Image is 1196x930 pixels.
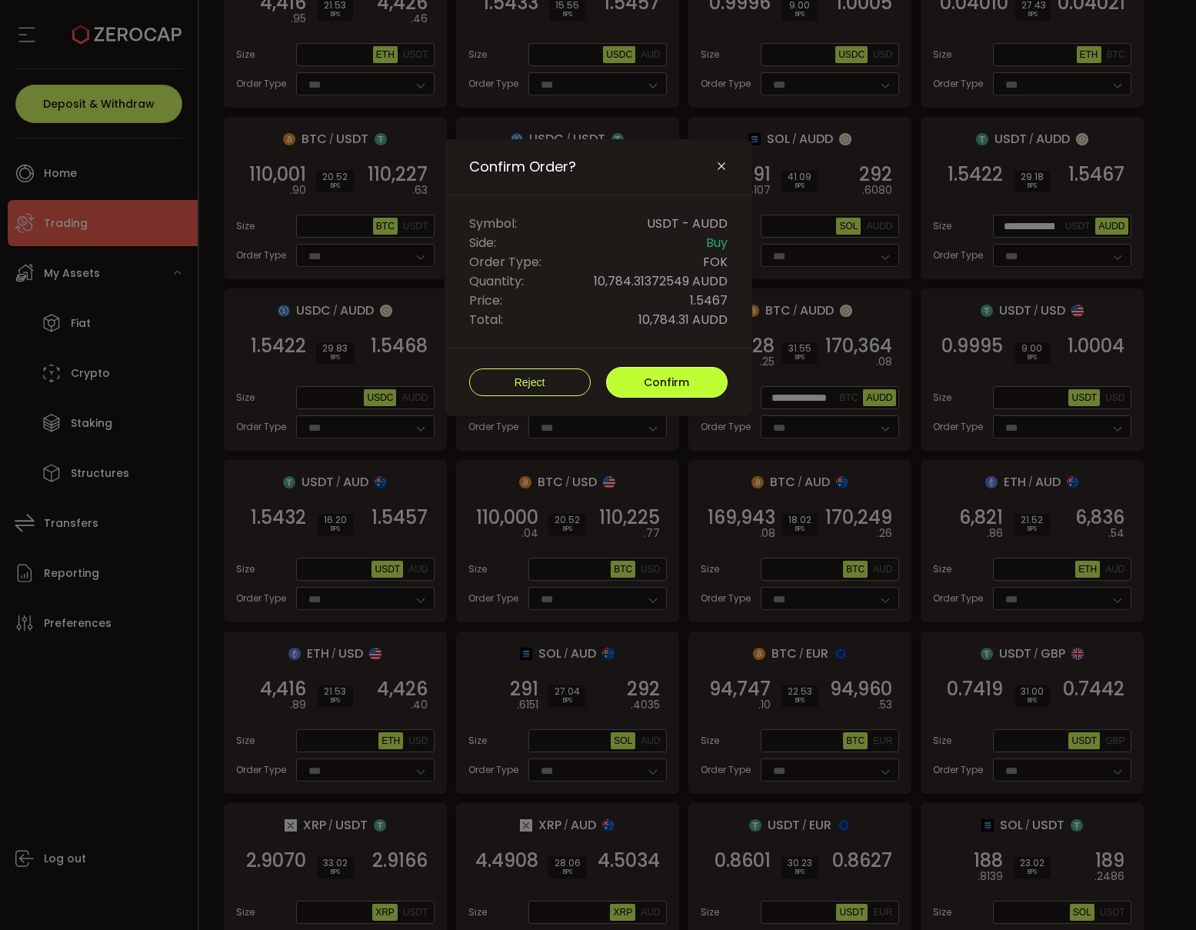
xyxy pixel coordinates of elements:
span: Order Type: [469,252,541,272]
span: Confirm Order? [469,158,576,176]
button: Reject [469,368,591,396]
span: Symbol: [469,214,517,233]
span: 1.5467 [690,291,728,310]
span: Total: [469,310,503,329]
span: Reject [515,376,545,388]
span: Confirm [644,375,689,390]
button: Close [715,160,728,174]
iframe: Chat Widget [1013,764,1196,930]
span: FOK [703,252,728,272]
button: Confirm [606,367,728,398]
span: Price: [469,291,502,310]
span: 10,784.31 AUDD [638,310,728,329]
div: Confirm Order? [445,139,752,416]
span: USDT - AUDD [647,214,728,233]
span: Side: [469,233,496,252]
span: 10,784.31372549 AUDD [594,272,728,291]
span: Quantity: [469,272,524,291]
span: Buy [706,233,728,252]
